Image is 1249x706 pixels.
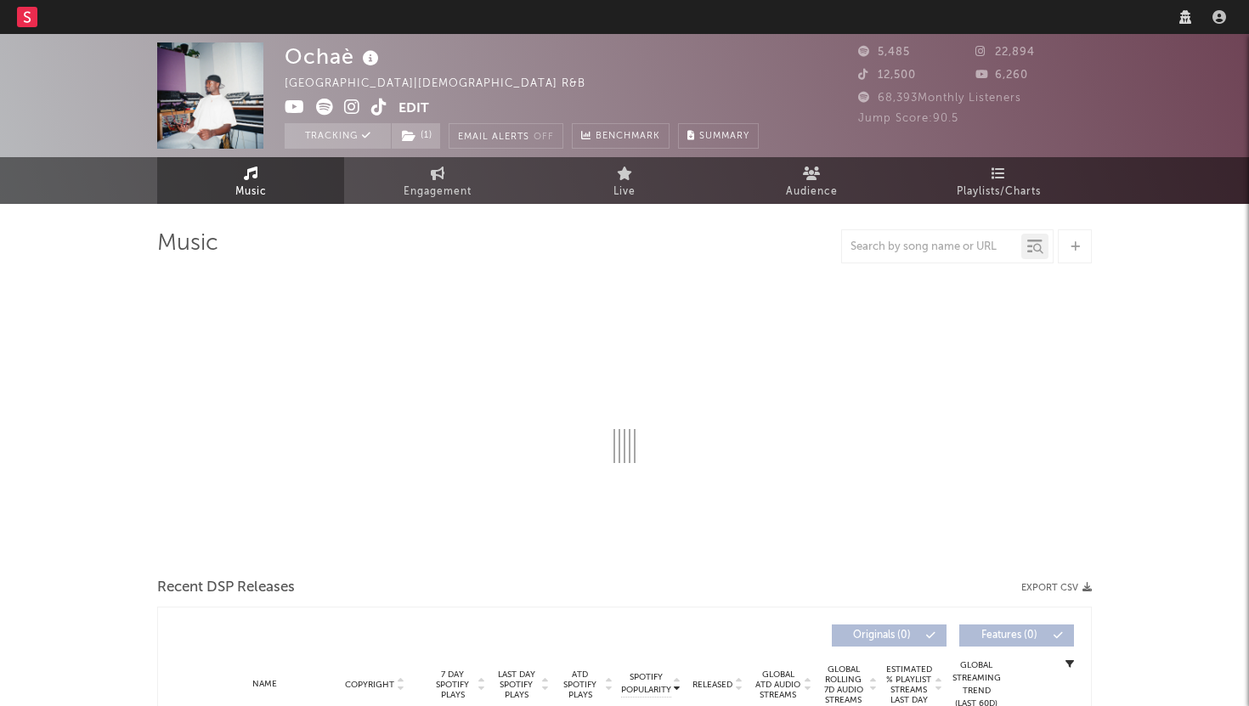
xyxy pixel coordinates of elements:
[975,47,1035,58] span: 22,894
[692,680,732,690] span: Released
[392,123,440,149] button: (1)
[905,157,1092,204] a: Playlists/Charts
[398,99,429,120] button: Edit
[345,680,394,690] span: Copyright
[858,113,958,124] span: Jump Score: 90.5
[1021,583,1092,593] button: Export CSV
[975,70,1028,81] span: 6,260
[235,182,267,202] span: Music
[820,664,867,705] span: Global Rolling 7D Audio Streams
[699,132,749,141] span: Summary
[718,157,905,204] a: Audience
[572,123,670,149] a: Benchmark
[621,671,671,697] span: Spotify Popularity
[449,123,563,149] button: Email AlertsOff
[344,157,531,204] a: Engagement
[157,157,344,204] a: Music
[613,182,636,202] span: Live
[754,669,801,700] span: Global ATD Audio Streams
[786,182,838,202] span: Audience
[832,624,947,647] button: Originals(0)
[285,42,383,71] div: Ochaè
[157,578,295,598] span: Recent DSP Releases
[678,123,759,149] button: Summary
[430,669,475,700] span: 7 Day Spotify Plays
[209,678,320,691] div: Name
[596,127,660,147] span: Benchmark
[970,630,1048,641] span: Features ( 0 )
[858,93,1021,104] span: 68,393 Monthly Listeners
[391,123,441,149] span: ( 1 )
[885,664,932,705] span: Estimated % Playlist Streams Last Day
[531,157,718,204] a: Live
[957,182,1041,202] span: Playlists/Charts
[842,240,1021,254] input: Search by song name or URL
[858,47,910,58] span: 5,485
[959,624,1074,647] button: Features(0)
[858,70,916,81] span: 12,500
[843,630,921,641] span: Originals ( 0 )
[404,182,472,202] span: Engagement
[557,669,602,700] span: ATD Spotify Plays
[285,123,391,149] button: Tracking
[494,669,539,700] span: Last Day Spotify Plays
[285,74,605,94] div: [GEOGRAPHIC_DATA] | [DEMOGRAPHIC_DATA] R&B
[534,133,554,142] em: Off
